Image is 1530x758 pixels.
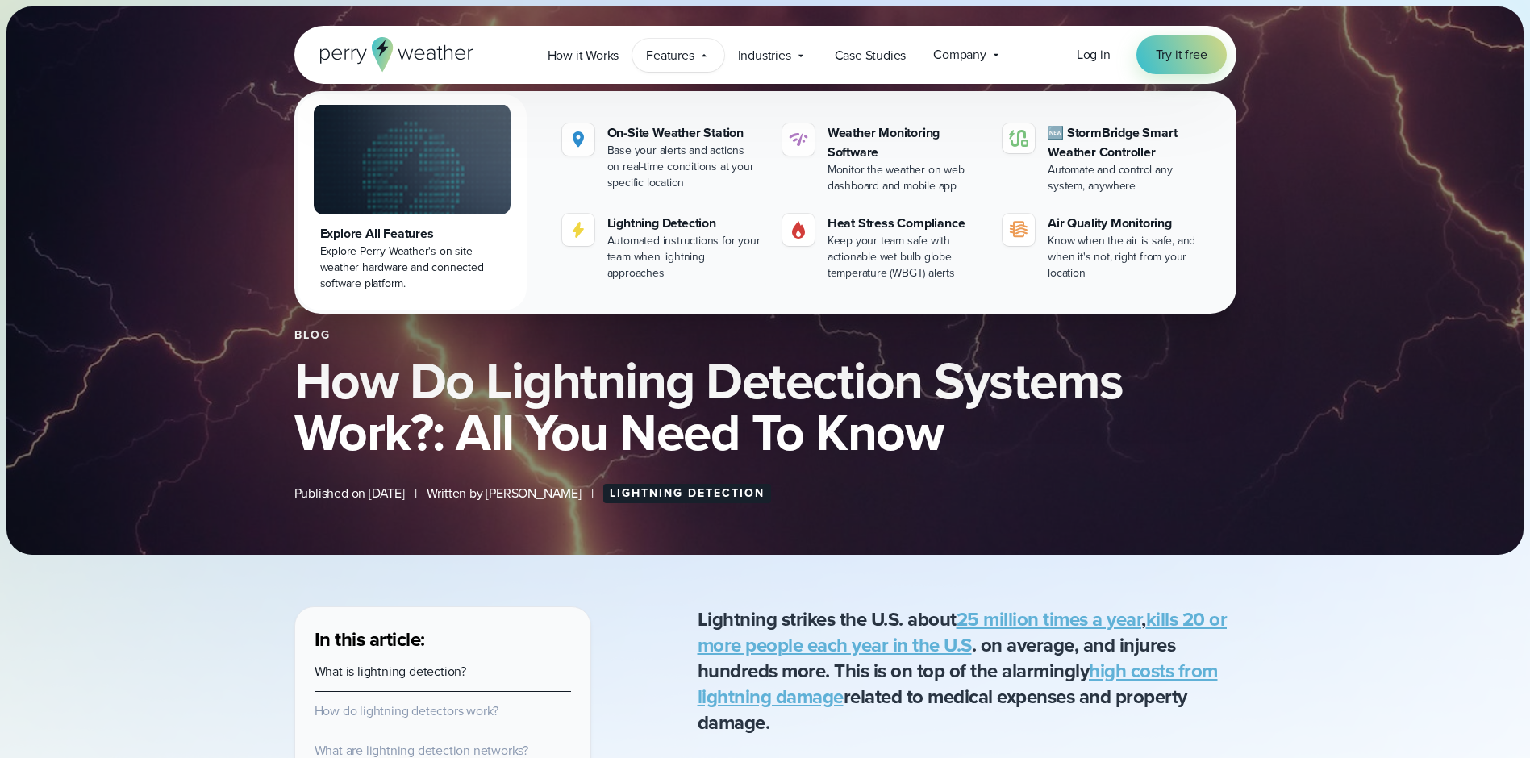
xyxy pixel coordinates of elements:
div: Explore Perry Weather's on-site weather hardware and connected software platform. [320,244,504,292]
span: Published on [DATE] [294,484,405,503]
a: How it Works [534,39,633,72]
div: Know when the air is safe, and when it's not, right from your location [1048,233,1203,281]
a: Explore All Features Explore Perry Weather's on-site weather hardware and connected software plat... [298,94,527,310]
div: On-Site Weather Station [607,123,763,143]
img: Gas.svg [789,220,808,239]
a: Weather Monitoring Software Monitor the weather on web dashboard and mobile app [776,117,990,201]
a: How do lightning detectors work? [315,702,499,720]
a: 25 million times a year [957,605,1142,634]
div: Keep your team safe with actionable wet bulb globe temperature (WBGT) alerts [828,233,983,281]
a: Lightning Detection [603,484,771,503]
span: How it Works [548,46,619,65]
img: stormbridge-icon-V6.svg [1009,130,1028,147]
a: high costs from lightning damage [698,656,1218,711]
h1: How Do Lightning Detection Systems Work?: All You Need To Know [294,355,1236,458]
img: lightning-icon.svg [569,220,588,239]
span: Written by [PERSON_NAME] [427,484,582,503]
div: Monitor the weather on web dashboard and mobile app [828,162,983,194]
div: Air Quality Monitoring [1048,214,1203,233]
span: | [591,484,594,503]
a: What is lightning detection? [315,662,466,681]
a: Air Quality Monitoring Know when the air is safe, and when it's not, right from your location [996,207,1210,288]
a: Log in [1077,45,1111,65]
div: Weather Monitoring Software [828,123,983,162]
span: Company [933,45,986,65]
img: aqi-icon.svg [1009,220,1028,239]
div: 🆕 StormBridge Smart Weather Controller [1048,123,1203,162]
span: Log in [1077,45,1111,64]
img: software-icon.svg [789,130,808,149]
div: Lightning Detection [607,214,763,233]
a: Heat Stress Compliance Keep your team safe with actionable wet bulb globe temperature (WBGT) alerts [776,207,990,288]
div: Explore All Features [320,224,504,244]
h3: In this article: [315,627,571,652]
span: Features [646,46,694,65]
span: Industries [738,46,791,65]
a: Lightning Detection Automated instructions for your team when lightning approaches [556,207,769,288]
a: 🆕 StormBridge Smart Weather Controller Automate and control any system, anywhere [996,117,1210,201]
span: | [415,484,417,503]
div: Automate and control any system, anywhere [1048,162,1203,194]
div: Base your alerts and actions on real-time conditions at your specific location [607,143,763,191]
div: Automated instructions for your team when lightning approaches [607,233,763,281]
a: Case Studies [821,39,920,72]
span: Case Studies [835,46,907,65]
div: Blog [294,329,1236,342]
a: Try it free [1136,35,1227,74]
span: Try it free [1156,45,1207,65]
div: Heat Stress Compliance [828,214,983,233]
img: Location.svg [569,130,588,149]
a: kills 20 or more people each year in the U.S [698,605,1228,660]
a: On-Site Weather Station Base your alerts and actions on real-time conditions at your specific loc... [556,117,769,198]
